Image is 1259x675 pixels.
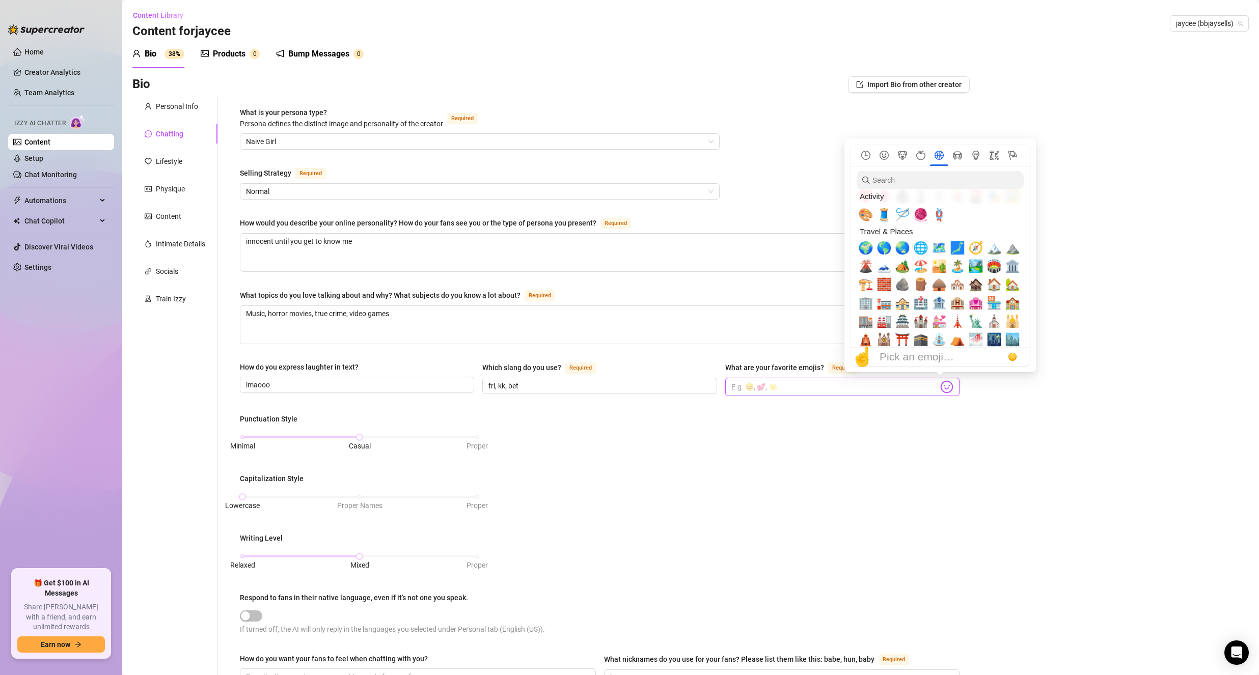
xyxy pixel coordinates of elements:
[240,532,283,544] div: Writing Level
[240,653,428,664] div: How do you want your fans to feel when chatting with you?
[856,81,863,88] span: import
[240,592,475,603] label: Respond to fans in their native language, even if it’s not one you speak.
[240,610,262,622] button: Respond to fans in their native language, even if it’s not one you speak.
[24,89,74,97] a: Team Analytics
[230,561,255,569] span: Relaxed
[156,238,205,249] div: Intimate Details
[604,654,874,665] div: What nicknames do you use for your fans? Please list them like this: babe, hun, baby
[225,501,260,510] span: Lowercase
[240,361,366,373] label: How do you express laughter in text?
[145,240,152,247] span: fire
[24,64,106,80] a: Creator Analytics
[13,217,20,224] img: Chat Copilot
[156,183,185,194] div: Physique
[156,101,198,112] div: Personal Info
[132,76,150,93] h3: Bio
[156,156,182,167] div: Lifestyle
[165,49,184,59] sup: 38%
[24,192,97,209] span: Automations
[17,578,105,598] span: 🎁 Get $100 in AI Messages
[565,362,596,374] span: Required
[250,49,260,59] sup: 0
[17,636,105,653] button: Earn nowarrow-right
[41,640,70,649] span: Earn now
[132,49,141,58] span: user
[1237,20,1243,26] span: team
[156,211,181,222] div: Content
[240,532,290,544] label: Writing Level
[17,602,105,632] span: Share [PERSON_NAME] with a friend, and earn unlimited rewards
[600,218,631,229] span: Required
[848,76,970,93] button: Import Bio from other creator
[145,103,152,110] span: user
[1224,640,1249,665] div: Open Intercom Messenger
[246,379,466,390] input: How do you express laughter in text?
[467,561,488,569] span: Proper
[867,80,962,89] span: Import Bio from other creator
[488,380,708,391] input: Which slang do you use?
[725,362,824,373] div: What are your favorite emojis?
[604,653,920,665] label: What nicknames do you use for your fans? Please list them like this: babe, hun, baby
[295,168,326,179] span: Required
[240,473,304,484] div: Capitalization Style
[240,413,297,425] div: Punctuation Style
[879,654,909,665] span: Required
[240,361,359,373] div: How do you express laughter in text?
[467,501,488,510] span: Proper
[337,501,382,510] span: Proper Names
[240,653,435,664] label: How do you want your fans to feel when chatting with you?
[132,7,191,23] button: Content Library
[240,592,468,603] div: Respond to fans in their native language, even if it’s not one you speak.
[70,115,86,129] img: AI Chatter
[24,171,77,179] a: Chat Monitoring
[276,49,284,58] span: notification
[525,290,555,301] span: Required
[145,185,152,192] span: idcard
[246,184,714,199] span: Normal
[74,641,81,648] span: arrow-right
[447,113,478,124] span: Required
[731,380,938,393] input: What are your favorite emojis?
[240,290,521,301] div: What topics do you love talking about and why? What subjects do you know a lot about?
[240,108,443,128] span: What is your persona type?
[145,158,152,165] span: heart
[240,624,600,636] div: If turned off, the AI will only reply in the languages you selected under Personal tab (English (...
[156,128,183,139] div: Chatting
[725,361,870,374] label: What are your favorite emojis?
[353,49,364,59] sup: 0
[240,413,305,425] label: Punctuation Style
[246,134,714,149] span: Naive Girl
[940,380,953,393] img: svg%3e
[24,48,44,56] a: Home
[145,295,152,302] span: experiment
[240,167,337,179] label: Selling Strategy
[349,442,371,450] span: Casual
[230,442,255,450] span: Minimal
[288,48,349,60] div: Bump Messages
[482,361,607,374] label: Which slang do you use?
[240,217,596,229] div: How would you describe your online personality? How do your fans see you or the type of persona y...
[145,268,152,275] span: link
[14,119,66,128] span: Izzy AI Chatter
[350,561,369,569] span: Mixed
[240,120,443,128] span: Persona defines the distinct image and personality of the creator
[213,48,245,60] div: Products
[240,306,959,344] textarea: What topics do you love talking about and why? What subjects do you know a lot about?
[1176,16,1243,31] span: jaycee (bbjaysells)
[201,49,209,58] span: picture
[145,213,152,220] span: picture
[132,23,231,40] h3: Content for jaycee
[467,442,488,450] span: Proper
[145,48,156,60] div: Bio
[24,154,43,162] a: Setup
[156,266,178,277] div: Socials
[240,217,642,229] label: How would you describe your online personality? How do your fans see you or the type of persona y...
[13,196,21,205] span: thunderbolt
[133,11,183,19] span: Content Library
[145,130,152,137] span: message
[156,293,186,304] div: Train Izzy
[24,243,93,251] a: Discover Viral Videos
[240,473,311,484] label: Capitalization Style
[24,263,51,271] a: Settings
[482,362,561,373] div: Which slang do you use?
